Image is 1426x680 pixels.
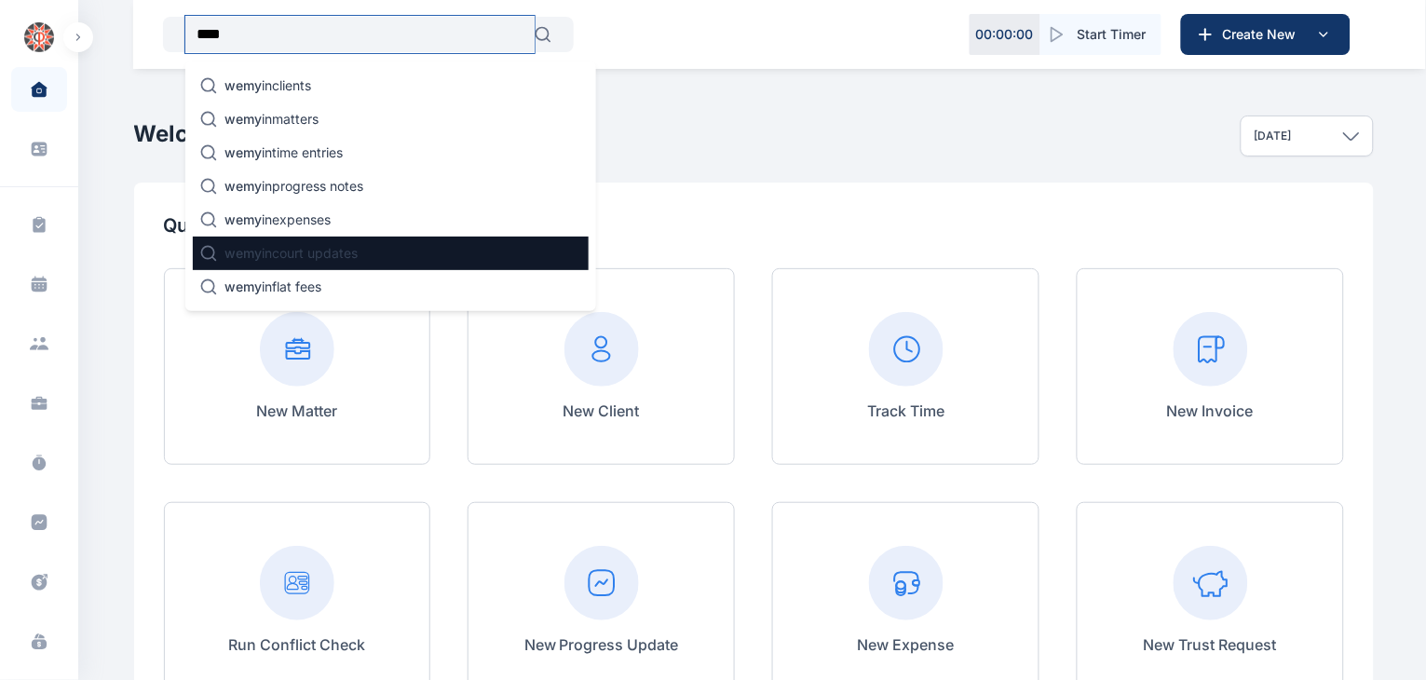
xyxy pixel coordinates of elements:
[1215,25,1312,44] span: Create New
[858,633,955,656] p: New Expense
[224,76,311,95] p: in clients
[164,212,1344,238] p: Quick Actions
[224,244,358,263] p: in court updates
[224,245,262,261] span: wemy
[867,400,944,422] p: Track Time
[228,633,365,656] p: Run Conflict Check
[1144,633,1277,656] p: New Trust Request
[224,144,262,160] span: wemy
[224,143,343,162] p: in time entries
[976,25,1034,44] p: 00 : 00 : 00
[1181,14,1351,55] button: Create New
[224,110,319,129] p: in matters
[1255,129,1292,143] p: [DATE]
[224,111,262,127] span: wemy
[1078,25,1147,44] span: Start Timer
[224,211,262,227] span: wemy
[1167,400,1254,422] p: New Invoice
[256,400,337,422] p: New Matter
[524,633,679,656] p: New Progress Update
[224,178,262,194] span: wemy
[564,400,640,422] p: New Client
[1040,14,1161,55] button: Start Timer
[224,279,262,294] span: wemy
[224,177,363,196] p: in progress notes
[134,119,433,149] h2: Welcome, [PERSON_NAME]
[224,211,331,229] p: in expenses
[224,278,321,296] p: in flat fees
[224,77,262,93] span: wemy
